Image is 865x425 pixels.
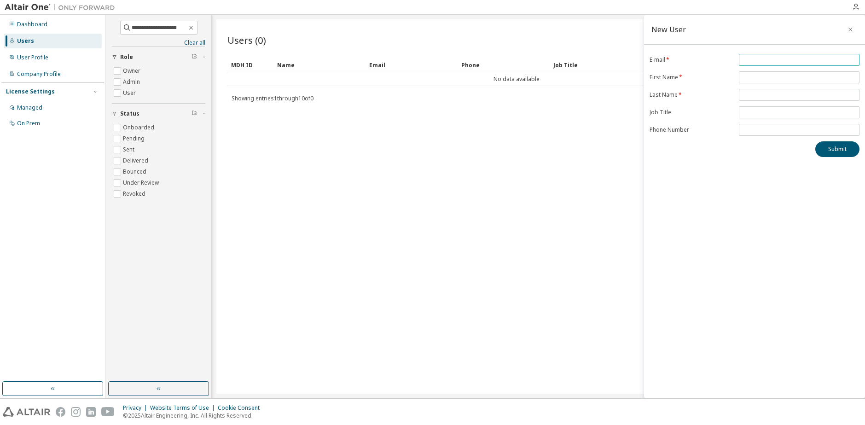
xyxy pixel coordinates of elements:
[650,126,733,134] label: Phone Number
[17,70,61,78] div: Company Profile
[227,34,266,47] span: Users (0)
[553,58,638,72] div: Job Title
[5,3,120,12] img: Altair One
[17,120,40,127] div: On Prem
[277,58,362,72] div: Name
[17,54,48,61] div: User Profile
[123,122,156,133] label: Onboarded
[231,58,270,72] div: MDH ID
[192,53,197,61] span: Clear filter
[150,404,218,412] div: Website Terms of Use
[232,94,313,102] span: Showing entries 1 through 10 of 0
[650,74,733,81] label: First Name
[120,110,139,117] span: Status
[120,53,133,61] span: Role
[192,110,197,117] span: Clear filter
[86,407,96,417] img: linkedin.svg
[112,104,205,124] button: Status
[815,141,859,157] button: Submit
[123,87,138,99] label: User
[112,47,205,67] button: Role
[123,155,150,166] label: Delivered
[123,412,265,419] p: © 2025 Altair Engineering, Inc. All Rights Reserved.
[227,72,805,86] td: No data available
[71,407,81,417] img: instagram.svg
[123,404,150,412] div: Privacy
[123,166,148,177] label: Bounced
[461,58,546,72] div: Phone
[650,91,733,99] label: Last Name
[123,133,146,144] label: Pending
[112,39,205,47] a: Clear all
[650,56,733,64] label: E-mail
[218,404,265,412] div: Cookie Consent
[369,58,454,72] div: Email
[56,407,65,417] img: facebook.svg
[17,37,34,45] div: Users
[123,188,147,199] label: Revoked
[17,21,47,28] div: Dashboard
[6,88,55,95] div: License Settings
[101,407,115,417] img: youtube.svg
[123,144,136,155] label: Sent
[650,109,733,116] label: Job Title
[17,104,42,111] div: Managed
[123,177,161,188] label: Under Review
[3,407,50,417] img: altair_logo.svg
[123,76,142,87] label: Admin
[123,65,142,76] label: Owner
[651,26,686,33] div: New User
